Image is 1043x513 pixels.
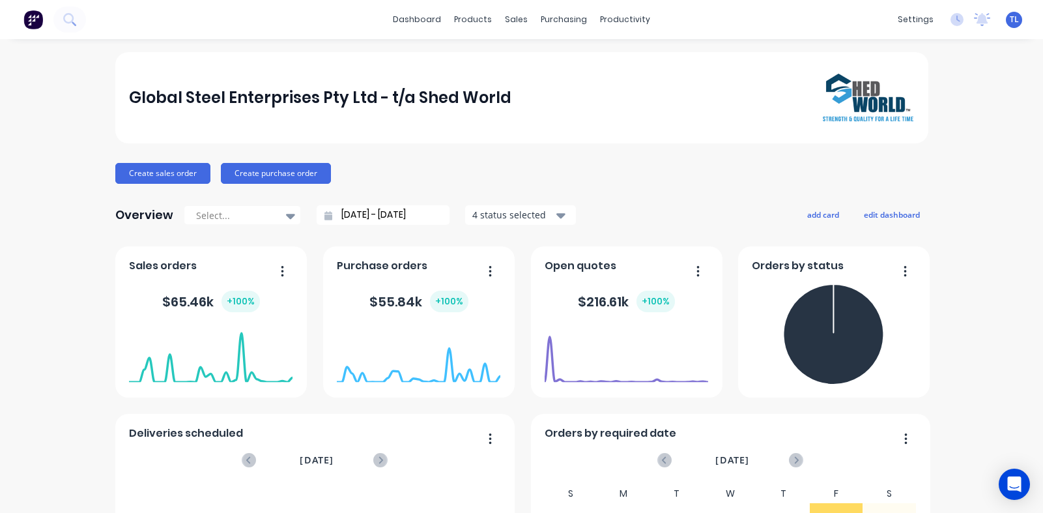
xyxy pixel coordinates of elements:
[465,205,576,225] button: 4 status selected
[544,484,597,503] div: S
[221,163,331,184] button: Create purchase order
[337,258,427,274] span: Purchase orders
[1010,14,1019,25] span: TL
[369,291,468,312] div: $ 55.84k
[545,258,616,274] span: Open quotes
[891,10,940,29] div: settings
[534,10,593,29] div: purchasing
[715,453,749,467] span: [DATE]
[498,10,534,29] div: sales
[115,202,173,228] div: Overview
[593,10,657,29] div: productivity
[129,426,243,441] span: Deliveries scheduled
[221,291,260,312] div: + 100 %
[448,10,498,29] div: products
[300,453,334,467] span: [DATE]
[115,163,210,184] button: Create sales order
[756,484,810,503] div: T
[597,484,651,503] div: M
[855,206,928,223] button: edit dashboard
[810,484,863,503] div: F
[863,484,916,503] div: S
[752,258,844,274] span: Orders by status
[578,291,675,312] div: $ 216.61k
[999,469,1030,500] div: Open Intercom Messenger
[386,10,448,29] a: dashboard
[430,291,468,312] div: + 100 %
[650,484,704,503] div: T
[162,291,260,312] div: $ 65.46k
[799,206,848,223] button: add card
[823,74,914,122] img: Global Steel Enterprises Pty Ltd - t/a Shed World
[472,208,554,222] div: 4 status selected
[636,291,675,312] div: + 100 %
[129,258,197,274] span: Sales orders
[23,10,43,29] img: Factory
[704,484,757,503] div: W
[129,85,511,111] div: Global Steel Enterprises Pty Ltd - t/a Shed World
